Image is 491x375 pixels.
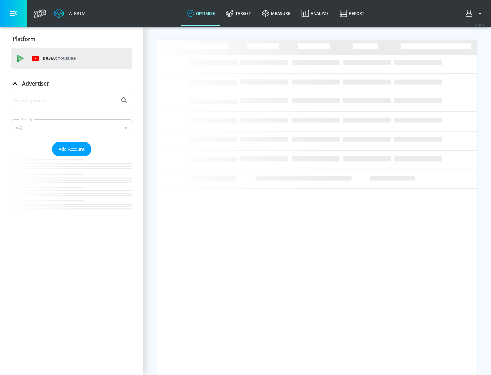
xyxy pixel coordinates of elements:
[221,1,256,26] a: Target
[54,8,86,18] a: Atrium
[66,10,86,16] div: Atrium
[11,156,132,223] nav: list of Advertiser
[14,96,117,105] input: Search by name
[181,1,221,26] a: optimize
[13,35,35,43] p: Platform
[475,22,484,26] span: v 4.25.4
[334,1,370,26] a: Report
[11,74,132,93] div: Advertiser
[58,55,76,62] p: Youtube
[43,55,76,62] p: DV360:
[256,1,296,26] a: measure
[22,80,49,87] p: Advertiser
[11,93,132,223] div: Advertiser
[11,29,132,48] div: Platform
[59,145,85,153] span: Add Account
[11,119,132,136] div: A-Z
[296,1,334,26] a: Analyze
[19,117,34,121] label: Sort By
[11,48,132,69] div: DV360: Youtube
[52,142,91,156] button: Add Account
